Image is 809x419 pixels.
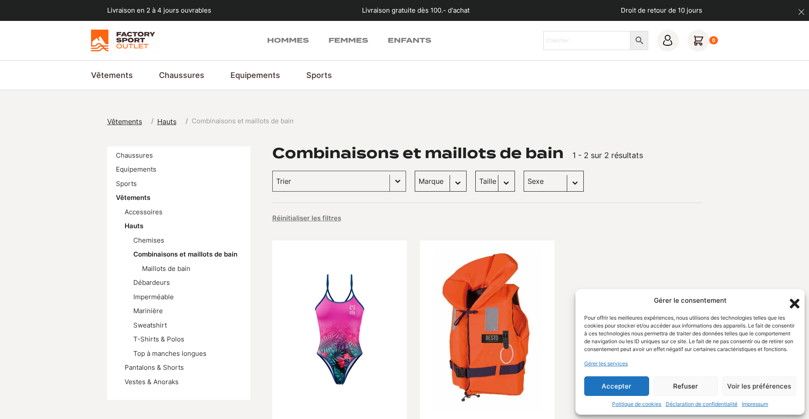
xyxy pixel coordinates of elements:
[91,69,133,81] a: Vêtements
[116,151,153,159] a: Chaussures
[654,296,727,306] div: Gérer le consentement
[653,376,718,396] button: Refuser
[787,296,796,305] div: Fermer la boîte de dialogue
[612,400,661,408] a: Politique de cookies
[157,117,176,126] span: Hauts
[543,31,630,50] input: Chercher
[742,400,768,408] a: Impressum
[116,193,150,202] a: Vêtements
[133,236,164,244] a: Chemises
[722,376,796,396] button: Voir les préférences
[390,171,406,191] button: Basculer la liste
[107,117,142,126] span: Vêtements
[584,314,795,353] div: Pour offrir les meilleures expériences, nous utilisons des technologies telles que les cookies po...
[116,165,156,173] a: Equipements
[794,4,809,20] button: dismiss
[125,378,179,386] a: Vestes & Anoraks
[388,35,431,46] a: Enfants
[133,335,184,343] a: T-Shirts & Polos
[125,208,162,216] a: Accessoires
[142,264,190,273] a: Maillots de bain
[133,349,206,358] a: Top à manches longues
[133,307,163,315] a: Marinière
[116,179,137,188] a: Sports
[362,6,470,16] p: Livraison gratuite dès 100.- d'achat
[328,35,368,46] a: Femmes
[709,36,718,45] div: 0
[125,363,184,372] a: Pantalons & Shorts
[621,6,702,16] p: Droit de retour de 10 jours
[666,400,738,408] a: Déclaration de confidentialité
[159,69,204,81] a: Chaussures
[306,69,332,81] a: Sports
[91,30,155,51] img: Factory Sport Outlet
[267,35,309,46] a: Hommes
[107,116,147,127] a: Vêtements
[192,116,294,126] span: Combinaisons et maillots de bain
[230,69,280,81] a: Equipements
[272,146,564,160] h1: Combinaisons et maillots de bain
[584,360,628,368] a: Gérer les services
[133,278,170,287] a: Débardeurs
[276,176,386,187] input: Trier
[133,293,174,301] a: Imperméable
[107,116,294,127] nav: breadcrumbs
[133,321,167,329] a: Sweatshirt
[157,116,182,127] a: Hauts
[125,222,143,230] a: Hauts
[572,151,643,160] span: 1 - 2 sur 2 résultats
[133,250,237,258] a: Combinaisons et maillots de bain
[584,376,649,396] button: Accepter
[272,214,341,223] button: Réinitialiser les filtres
[107,6,211,16] p: Livraison en 2 à 4 jours ouvrables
